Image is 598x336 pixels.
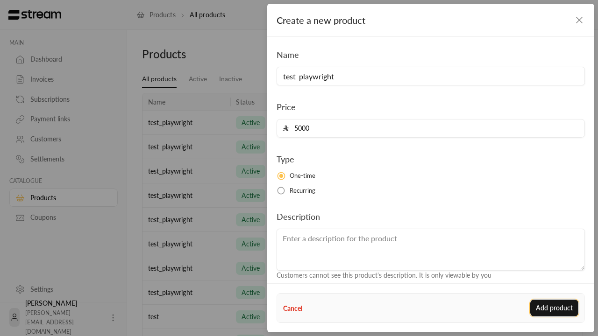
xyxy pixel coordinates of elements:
span: Recurring [290,186,316,196]
button: Cancel [283,303,302,313]
label: Price [277,100,296,113]
label: Description [277,210,320,223]
label: Type [277,153,294,166]
input: Enter the price for the product [289,119,579,137]
label: Name [277,48,299,61]
span: Create a new product [277,14,365,26]
button: Add product [530,300,578,316]
span: Customers cannot see this product's description. It is only viewable by you [277,271,491,279]
span: One-time [290,171,316,181]
input: Enter the name of the product [277,67,585,85]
